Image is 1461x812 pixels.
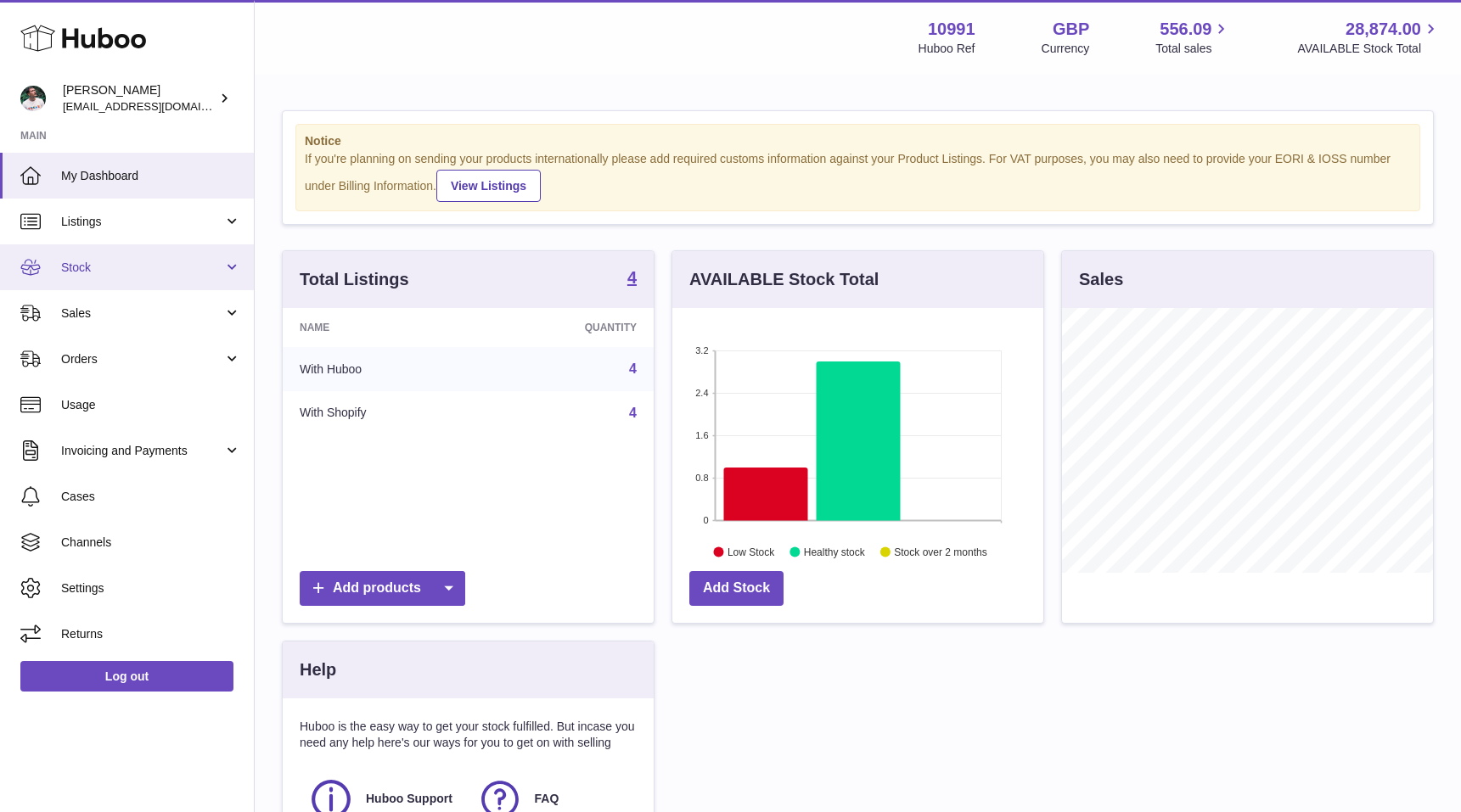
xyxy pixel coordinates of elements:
[305,133,1411,149] strong: Notice
[695,430,708,440] text: 1.6
[1079,268,1123,291] h3: Sales
[689,571,784,606] a: Add Stock
[283,391,483,435] td: With Shopify
[300,268,409,291] h3: Total Listings
[20,661,233,692] a: Log out
[61,260,223,276] span: Stock
[20,86,46,111] img: timshieff@gmail.com
[627,269,637,286] strong: 4
[61,397,241,413] span: Usage
[1155,41,1231,57] span: Total sales
[483,308,654,347] th: Quantity
[1053,18,1089,41] strong: GBP
[61,489,241,505] span: Cases
[61,305,223,322] span: Sales
[535,791,559,807] span: FAQ
[300,719,637,751] p: Huboo is the easy way to get your stock fulfilled. But incase you need any help here's our ways f...
[366,791,452,807] span: Huboo Support
[894,546,986,557] text: Stock over 2 months
[300,658,336,681] h3: Help
[436,170,541,202] a: View Listings
[1155,18,1231,57] a: 556.09 Total sales
[928,18,975,41] strong: 10991
[283,308,483,347] th: Name
[1297,41,1441,57] span: AVAILABLE Stock Total
[283,347,483,391] td: With Huboo
[61,351,223,367] span: Orders
[695,388,708,398] text: 2.4
[305,151,1411,202] div: If you're planning on sending your products internationally please add required customs informati...
[629,406,637,420] a: 4
[804,546,866,557] text: Healthy stock
[61,535,241,551] span: Channels
[629,361,637,376] a: 4
[1297,18,1441,57] a: 28,874.00 AVAILABLE Stock Total
[61,580,241,596] span: Settings
[63,99,250,113] span: [EMAIL_ADDRESS][DOMAIN_NAME]
[695,473,708,483] text: 0.8
[61,443,223,459] span: Invoicing and Payments
[627,269,637,289] a: 4
[689,268,879,291] h3: AVAILABLE Stock Total
[63,82,216,115] div: [PERSON_NAME]
[703,515,708,525] text: 0
[300,571,465,606] a: Add products
[1042,41,1090,57] div: Currency
[1346,18,1421,41] span: 28,874.00
[919,41,975,57] div: Huboo Ref
[61,168,241,184] span: My Dashboard
[61,214,223,230] span: Listings
[61,626,241,642] span: Returns
[1160,18,1211,41] span: 556.09
[695,345,708,356] text: 3.2
[728,546,775,557] text: Low Stock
